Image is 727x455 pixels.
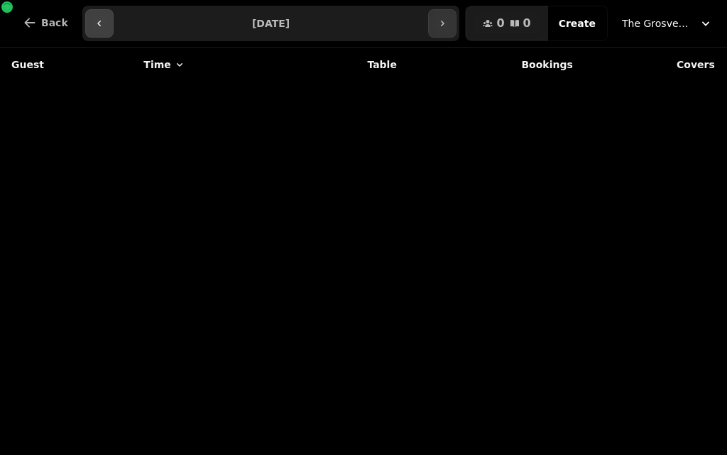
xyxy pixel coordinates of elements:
button: Back [11,6,80,40]
th: Table [285,48,405,82]
span: Back [41,18,68,28]
button: The Grosvenor [613,11,721,36]
button: 00 [466,6,547,40]
button: Time [143,57,185,72]
th: Covers [581,48,723,82]
span: The Grosvenor [622,16,693,31]
span: Create [559,18,596,28]
span: 0 [523,18,531,29]
button: Create [547,6,607,40]
span: Time [143,57,170,72]
span: 0 [496,18,504,29]
th: Bookings [405,48,581,82]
